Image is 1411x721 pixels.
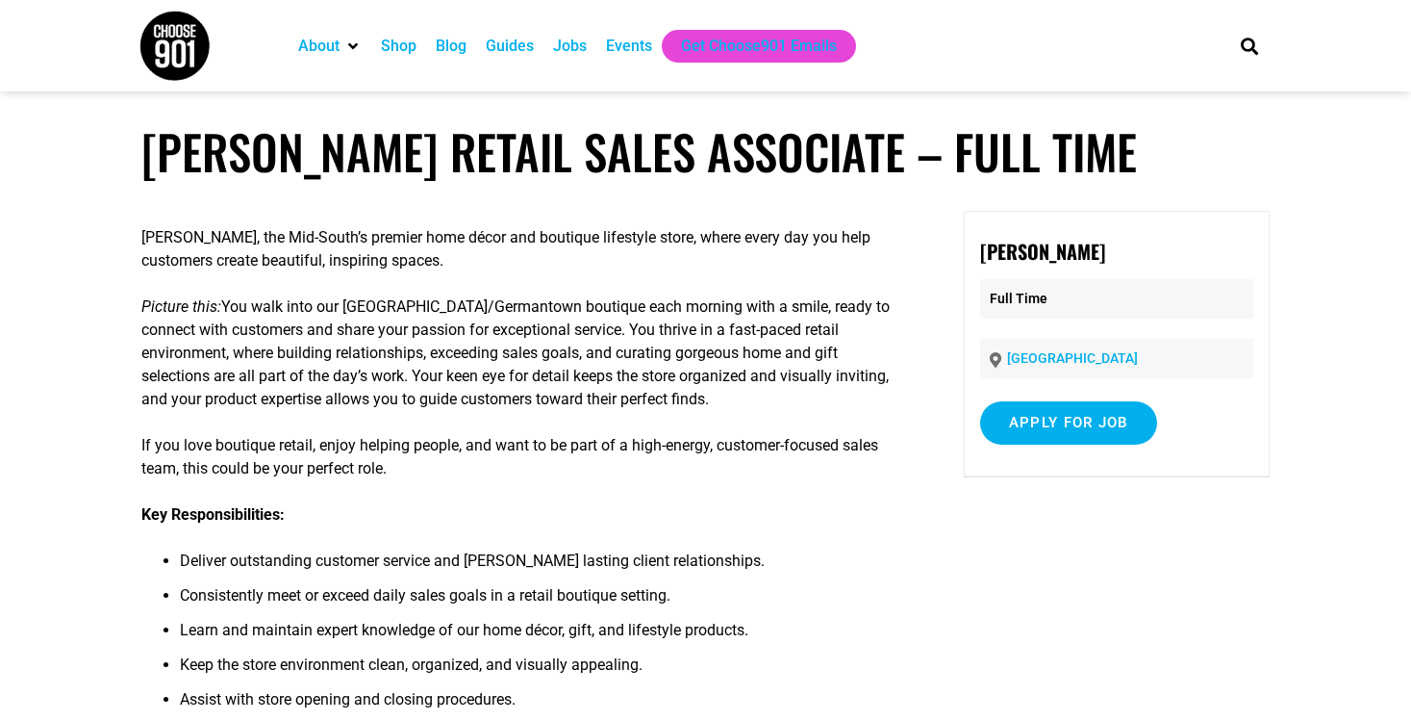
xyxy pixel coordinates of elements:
input: Apply for job [980,401,1157,445]
a: Get Choose901 Emails [681,35,837,58]
p: Full Time [980,279,1253,319]
strong: [PERSON_NAME] [980,237,1105,266]
a: Blog [436,35,466,58]
a: Guides [486,35,534,58]
h1: [PERSON_NAME] Retail Sales Associate – Full Time [141,123,1271,180]
a: Jobs [553,35,587,58]
p: You walk into our [GEOGRAPHIC_DATA]/Germantown boutique each morning with a smile, ready to conne... [141,296,907,411]
a: About [298,35,340,58]
em: Picture this: [141,297,221,316]
div: Search [1233,30,1265,62]
li: Deliver outstanding customer service and [PERSON_NAME] lasting client relationships. [180,550,907,584]
a: Shop [381,35,416,58]
strong: Key Responsibilities: [141,505,285,524]
p: If you love boutique retail, enjoy helping people, and want to be part of a high-energy, customer... [141,434,907,480]
div: About [289,30,371,63]
li: Keep the store environment clean, organized, and visually appealing. [180,654,907,688]
a: [GEOGRAPHIC_DATA] [1007,350,1138,366]
a: Events [606,35,652,58]
li: Consistently meet or exceed daily sales goals in a retail boutique setting. [180,584,907,619]
li: Learn and maintain expert knowledge of our home décor, gift, and lifestyle products. [180,619,907,654]
p: [PERSON_NAME], the Mid-South’s premier home décor and boutique lifestyle store, where every day y... [141,226,907,272]
nav: Main nav [289,30,1208,63]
